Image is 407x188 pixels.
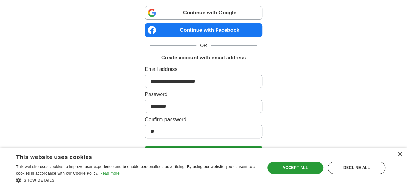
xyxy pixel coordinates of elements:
div: Accept all [267,162,323,174]
a: Continue with Google [145,6,262,20]
label: Confirm password [145,116,262,123]
span: This website uses cookies to improve user experience and to enable personalised advertising. By u... [16,165,257,175]
button: Create Account [145,146,262,159]
div: Close [397,152,402,157]
div: Show details [16,177,258,183]
div: Decline all [328,162,385,174]
span: Show details [24,178,55,183]
a: Read more, opens a new window [100,171,120,175]
label: Password [145,91,262,98]
span: OR [196,42,211,49]
div: This website uses cookies [16,151,242,161]
a: Continue with Facebook [145,23,262,37]
label: Email address [145,66,262,73]
h1: Create account with email address [161,54,246,62]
